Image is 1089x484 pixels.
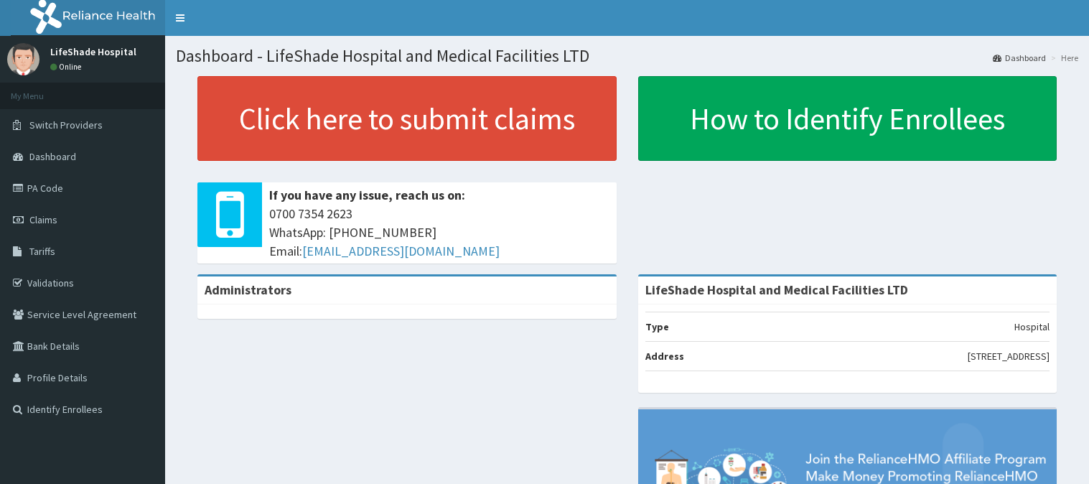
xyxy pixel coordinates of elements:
b: Address [645,350,684,363]
span: Switch Providers [29,118,103,131]
a: Click here to submit claims [197,76,617,161]
p: Hospital [1014,320,1050,334]
span: Dashboard [29,150,76,163]
span: Claims [29,213,57,226]
b: If you have any issue, reach us on: [269,187,465,203]
li: Here [1047,52,1078,64]
img: User Image [7,43,39,75]
span: Tariffs [29,245,55,258]
a: [EMAIL_ADDRESS][DOMAIN_NAME] [302,243,500,259]
h1: Dashboard - LifeShade Hospital and Medical Facilities LTD [176,47,1078,65]
b: Type [645,320,669,333]
strong: LifeShade Hospital and Medical Facilities LTD [645,281,908,298]
p: [STREET_ADDRESS] [968,349,1050,363]
p: LifeShade Hospital [50,47,136,57]
a: Online [50,62,85,72]
a: How to Identify Enrollees [638,76,1057,161]
span: 0700 7354 2623 WhatsApp: [PHONE_NUMBER] Email: [269,205,609,260]
b: Administrators [205,281,291,298]
a: Dashboard [993,52,1046,64]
